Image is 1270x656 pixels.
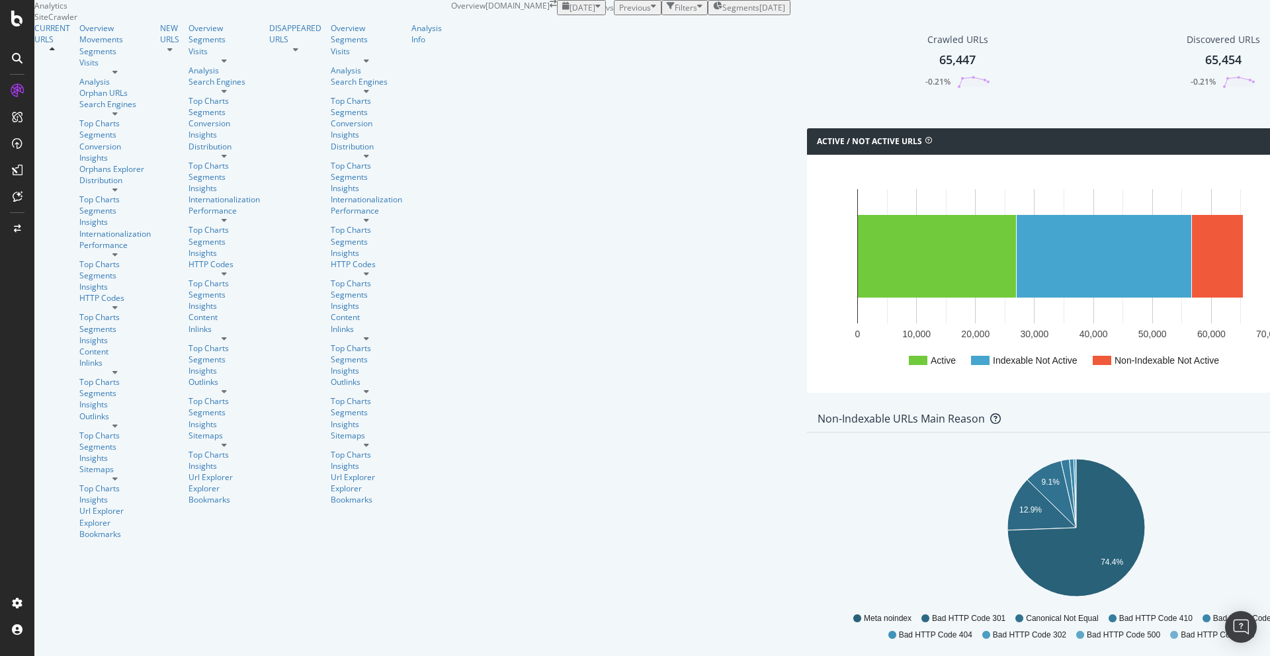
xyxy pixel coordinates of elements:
[331,76,402,87] div: Search Engines
[331,95,402,106] div: Top Charts
[79,76,151,87] a: Analysis
[79,376,151,388] a: Top Charts
[189,236,260,247] div: Segments
[331,129,402,140] div: Insights
[331,224,402,235] div: Top Charts
[189,22,260,34] div: Overview
[331,106,402,118] a: Segments
[902,329,931,339] text: 10,000
[189,183,260,194] a: Insights
[189,471,260,483] a: Url Explorer
[570,2,595,13] span: 2025 Aug. 23rd
[818,412,985,425] div: Non-Indexable URLs Main Reason
[79,323,151,335] div: Segments
[79,494,151,505] div: Insights
[79,346,151,357] a: Content
[331,354,402,365] div: Segments
[331,483,402,505] div: Explorer Bookmarks
[189,278,260,289] a: Top Charts
[189,76,260,87] div: Search Engines
[79,34,151,45] a: Movements
[932,613,1005,624] span: Bad HTTP Code 301
[189,205,260,216] a: Performance
[79,411,151,422] a: Outlinks
[331,141,402,152] div: Distribution
[79,239,151,251] div: Performance
[189,395,260,407] div: Top Charts
[411,22,442,45] a: Analysis Info
[993,355,1078,366] text: Indexable Not Active
[1087,630,1160,641] span: Bad HTTP Code 500
[331,183,402,194] a: Insights
[189,376,260,388] a: Outlinks
[160,22,179,45] div: NEW URLS
[79,270,151,281] div: Segments
[189,430,260,441] div: Sitemaps
[925,76,951,87] div: -0.21%
[1021,329,1049,339] text: 30,000
[79,87,151,99] a: Orphan URLs
[331,205,402,216] div: Performance
[331,311,402,323] a: Content
[79,152,151,163] div: Insights
[189,141,260,152] a: Distribution
[331,376,402,388] a: Outlinks
[189,365,260,376] a: Insights
[1079,329,1108,339] text: 40,000
[189,323,260,335] a: Inlinks
[79,118,151,129] a: Top Charts
[331,22,402,34] a: Overview
[331,289,402,300] a: Segments
[79,483,151,494] a: Top Charts
[79,129,151,140] div: Segments
[331,236,402,247] a: Segments
[331,419,402,430] div: Insights
[189,300,260,311] a: Insights
[899,630,972,641] span: Bad HTTP Code 404
[189,171,260,183] a: Segments
[189,460,260,471] a: Insights
[331,471,402,483] div: Url Explorer
[189,407,260,418] div: Segments
[189,419,260,430] div: Insights
[79,228,151,239] div: Internationalization
[331,34,402,45] a: Segments
[331,259,402,270] a: HTTP Codes
[189,46,260,57] a: Visits
[79,22,151,34] div: Overview
[79,194,151,205] div: Top Charts
[79,517,151,540] a: Explorer Bookmarks
[189,160,260,171] a: Top Charts
[189,343,260,354] a: Top Charts
[79,99,151,110] div: Search Engines
[1042,477,1060,486] text: 9.1%
[331,278,402,289] div: Top Charts
[79,141,151,152] a: Conversion
[79,452,151,464] a: Insights
[331,460,402,471] a: Insights
[189,129,260,140] div: Insights
[189,106,260,118] a: Segments
[189,311,260,323] div: Content
[79,464,151,475] div: Sitemaps
[189,194,260,205] a: Internationalization
[331,118,402,129] a: Conversion
[331,171,402,183] a: Segments
[79,163,151,175] a: Orphans Explorer
[79,430,151,441] a: Top Charts
[331,365,402,376] div: Insights
[331,323,402,335] div: Inlinks
[79,175,151,186] a: Distribution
